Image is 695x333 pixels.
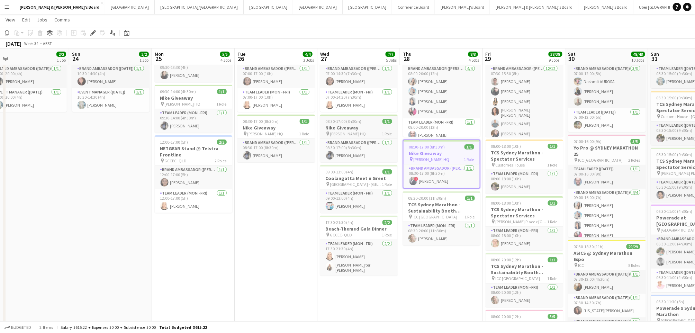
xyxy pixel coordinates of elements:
h3: Yo Pro @ SYDNEY MARATHON 25 [486,320,563,332]
div: AEST [43,41,52,46]
a: Jobs [34,15,50,24]
span: 06:30-11:30 (5h) [657,299,685,304]
span: Comms [54,17,70,23]
a: View [3,15,18,24]
span: Edit [22,17,30,23]
button: [PERSON_NAME] & [PERSON_NAME]'s Board [490,0,578,14]
a: Comms [52,15,73,24]
app-card-role: Team Leader (Mon - Fri)1/108:00-20:00 (12h)[PERSON_NAME] [486,283,563,307]
span: View [6,17,15,23]
button: Uber [GEOGRAPHIC_DATA] [633,0,692,14]
button: [PERSON_NAME]'s Board [578,0,633,14]
button: Budgeted [3,324,32,331]
span: 5/5 [548,314,558,319]
span: Total Budgeted $615.22 [159,325,207,330]
button: [GEOGRAPHIC_DATA] [343,0,392,14]
button: Conference Board [392,0,435,14]
button: [GEOGRAPHIC_DATA] [105,0,155,14]
div: [DATE] [6,40,21,47]
button: [GEOGRAPHIC_DATA] [293,0,343,14]
span: Week 34 [23,41,40,46]
button: [PERSON_NAME] & [PERSON_NAME]'s Board [14,0,105,14]
a: Edit [19,15,33,24]
span: Budgeted [11,325,31,330]
span: 2 items [38,325,55,330]
button: [PERSON_NAME]'s Board [435,0,490,14]
div: Salary $615.22 + Expenses $0.00 + Subsistence $0.00 = [61,325,207,330]
span: 08:00-20:00 (12h) [491,314,521,319]
span: Jobs [37,17,47,23]
button: [GEOGRAPHIC_DATA]/[GEOGRAPHIC_DATA] [155,0,244,14]
app-card-role: Brand Ambassador ([DATE])1/107:30-14:30 (7h)[US_STATE][PERSON_NAME] [568,294,646,317]
button: [GEOGRAPHIC_DATA] [244,0,293,14]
